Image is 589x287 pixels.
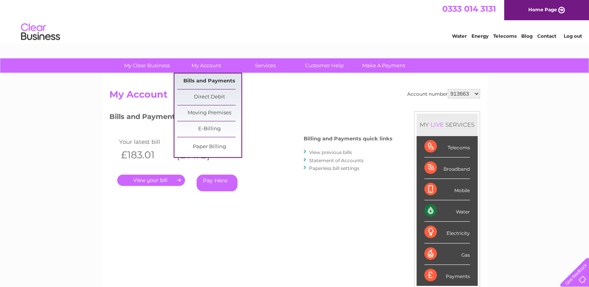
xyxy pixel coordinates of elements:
td: Invoice date [173,136,229,147]
div: Mobile [424,179,470,200]
a: Paperless bill settings [309,165,359,171]
img: logo.png [21,20,60,44]
div: Clear Business is a trading name of Verastar Limited (registered in [GEOGRAPHIC_DATA] No. 3667643... [111,4,479,38]
div: Broadband [424,157,470,179]
a: Customer Help [292,58,357,73]
h2: My Account [109,89,480,104]
div: Electricity [424,222,470,243]
a: Paper Billing [177,139,241,155]
a: My Account [174,58,238,73]
a: Pay Here [197,175,237,191]
a: My Clear Business [115,58,179,73]
a: Energy [471,33,489,39]
div: Payments [424,265,470,286]
a: Services [233,58,297,73]
a: View previous bills [309,149,352,155]
div: Account number [407,89,480,98]
a: Moving Premises [177,105,241,121]
th: [DATE] [173,147,229,163]
h4: Billing and Payments quick links [304,136,392,142]
a: Make A Payment [352,58,416,73]
th: £183.01 [117,147,173,163]
a: Water [452,33,467,39]
a: Log out [563,33,582,39]
a: . [117,175,185,186]
a: 0333 014 3131 [442,4,496,14]
a: Bills and Payments [177,73,241,89]
div: LIVE [429,121,445,128]
h3: Bills and Payments [109,111,392,125]
td: Your latest bill [117,136,173,147]
div: Water [424,200,470,222]
a: Statement of Accounts [309,157,364,163]
a: Blog [521,33,533,39]
a: E-Billing [177,121,241,137]
div: MY SERVICES [417,114,478,136]
a: Direct Debit [177,89,241,105]
div: Telecoms [424,136,470,157]
a: Telecoms [493,33,517,39]
div: Gas [424,243,470,265]
a: Contact [537,33,556,39]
